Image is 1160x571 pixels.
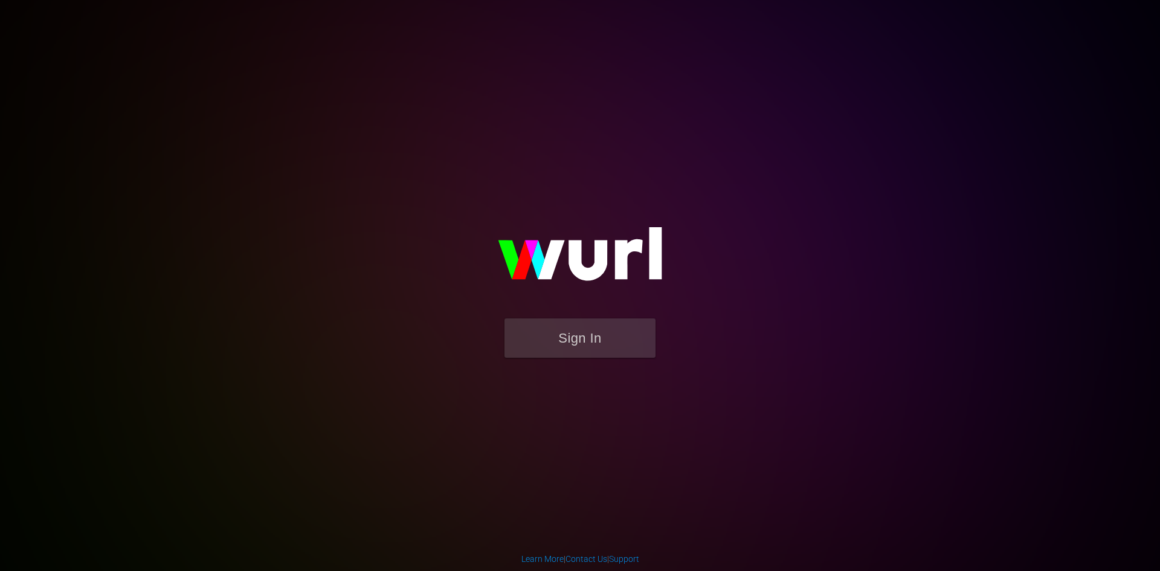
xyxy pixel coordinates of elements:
img: wurl-logo-on-black-223613ac3d8ba8fe6dc639794a292ebdb59501304c7dfd60c99c58986ef67473.svg [459,201,701,318]
a: Support [609,554,639,564]
button: Sign In [504,318,656,358]
div: | | [521,553,639,565]
a: Learn More [521,554,564,564]
a: Contact Us [565,554,607,564]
